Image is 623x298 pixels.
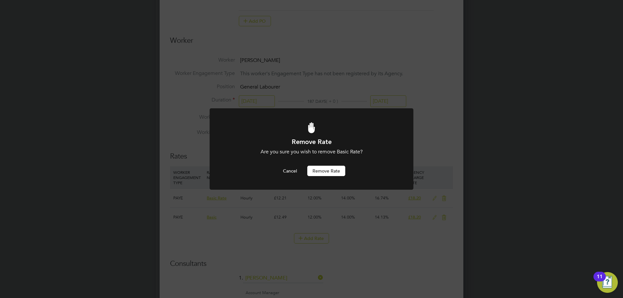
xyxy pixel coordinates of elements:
[278,166,302,176] button: Cancel
[307,166,345,176] button: Remove rate
[597,277,603,285] div: 11
[597,272,618,293] button: Open Resource Center, 11 new notifications
[227,137,396,146] h1: Remove Rate
[227,149,396,155] div: Are you sure you wish to remove Basic Rate?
